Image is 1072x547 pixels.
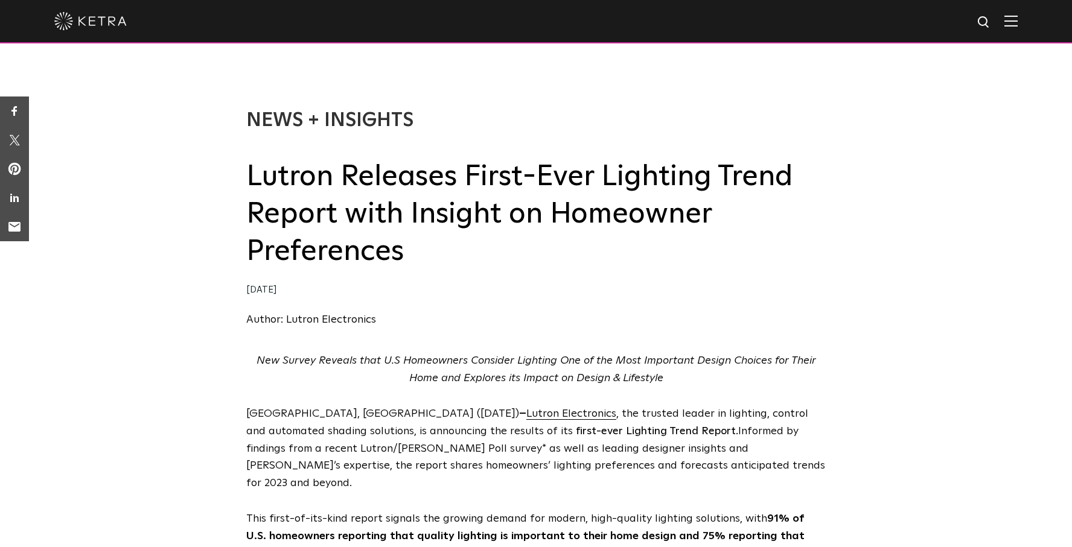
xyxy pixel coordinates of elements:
[54,12,127,30] img: ketra-logo-2019-white
[246,111,413,130] a: News + Insights
[1004,15,1018,27] img: Hamburger%20Nav.svg
[526,408,616,419] a: Lutron Electronics
[246,158,826,271] h2: Lutron Releases First-Ever Lighting Trend Report with Insight on Homeowner Preferences
[246,314,376,325] a: Author: Lutron Electronics
[246,282,826,299] div: [DATE]
[257,355,816,384] em: New Survey Reveals that U.S Homeowners Consider Lighting One of the Most Important Design Choices...
[246,408,825,489] span: [GEOGRAPHIC_DATA], [GEOGRAPHIC_DATA] ([DATE]) Informed by findings from a recent Lutron/[PERSON_N...
[576,426,738,437] span: first-ever Lighting Trend Report.
[977,15,992,30] img: search icon
[246,408,808,437] span: , the trusted leader in lighting, control and automated shading solutions, is announcing the resu...
[519,408,526,419] strong: –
